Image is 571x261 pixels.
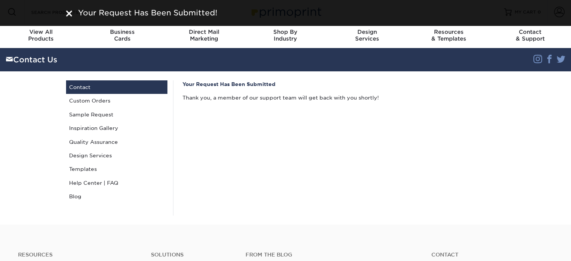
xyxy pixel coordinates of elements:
a: Blog [66,190,167,203]
h4: Solutions [151,252,235,258]
a: DesignServices [326,24,408,48]
a: Quality Assurance [66,135,167,149]
div: Marketing [163,29,245,42]
a: Direct MailMarketing [163,24,245,48]
a: BusinessCards [81,24,163,48]
a: Sample Request [66,108,167,121]
a: Custom Orders [66,94,167,107]
span: Business [81,29,163,35]
img: close [66,11,72,17]
p: Thank you, a member of our support team will get back with you shortly! [182,94,502,101]
div: Cards [81,29,163,42]
a: Contact [431,252,553,258]
div: Industry [245,29,326,42]
a: Design Services [66,149,167,162]
a: Contact [66,80,167,94]
a: Inspiration Gallery [66,121,167,135]
a: Resources& Templates [408,24,489,48]
span: Your Request Has Been Submitted! [78,8,217,17]
span: Resources [408,29,489,35]
span: Shop By [245,29,326,35]
div: & Templates [408,29,489,42]
a: Help Center | FAQ [66,176,167,190]
span: Direct Mail [163,29,245,35]
strong: Your Request Has Been Submitted [182,81,276,87]
div: Services [326,29,408,42]
a: Contact& Support [490,24,571,48]
a: Shop ByIndustry [245,24,326,48]
span: Contact [490,29,571,35]
h4: Resources [18,252,140,258]
div: & Support [490,29,571,42]
a: Templates [66,162,167,176]
span: Design [326,29,408,35]
h4: From the Blog [246,252,411,258]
